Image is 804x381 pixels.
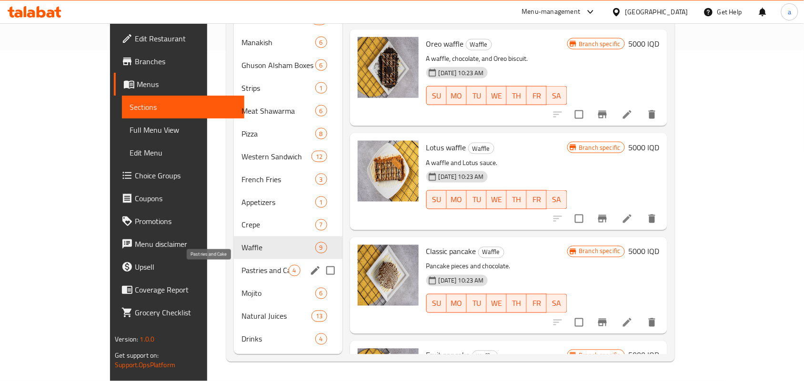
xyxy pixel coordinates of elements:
[289,266,300,275] span: 4
[316,221,327,230] span: 7
[426,190,447,209] button: SU
[511,89,523,103] span: TH
[114,301,244,324] a: Grocery Checklist
[241,333,315,345] span: Drinks
[507,86,527,105] button: TH
[435,276,488,285] span: [DATE] 10:23 AM
[316,335,327,344] span: 4
[135,56,237,67] span: Branches
[629,141,660,154] h6: 5000 IQD
[115,349,159,361] span: Get support on:
[312,311,327,322] div: items
[426,140,466,155] span: Lotus waffle
[358,37,419,98] img: Oreo waffle
[315,128,327,139] div: items
[241,105,315,117] span: Meat Shawarma
[431,89,443,103] span: SU
[315,82,327,94] div: items
[315,174,327,185] div: items
[447,190,467,209] button: MO
[316,289,327,298] span: 6
[241,311,312,322] div: Natural Juices
[467,86,487,105] button: TU
[426,53,567,65] p: A waffle, chocolate, and Oreo biscuit.
[316,38,327,47] span: 6
[527,294,547,313] button: FR
[315,196,327,208] div: items
[622,213,633,225] a: Edit menu item
[531,297,543,311] span: FR
[234,282,342,305] div: Mojito6
[467,190,487,209] button: TU
[788,7,791,17] span: a
[241,37,315,48] span: Manakish
[471,89,483,103] span: TU
[130,124,237,136] span: Full Menu View
[625,7,688,17] div: [GEOGRAPHIC_DATA]
[622,109,633,120] a: Edit menu item
[316,244,327,253] span: 9
[426,261,567,273] p: Pancake pieces and chocolate.
[426,157,567,169] p: A waffle and Lotus sauce.
[241,242,315,254] span: Waffle
[487,190,507,209] button: WE
[234,236,342,259] div: Waffle9
[641,103,663,126] button: delete
[527,190,547,209] button: FR
[316,198,327,207] span: 1
[241,196,315,208] div: Appetizers
[241,174,315,185] span: French Fries
[471,297,483,311] span: TU
[135,238,237,250] span: Menu disclaimer
[115,333,138,345] span: Version:
[312,152,326,161] span: 12
[527,86,547,105] button: FR
[241,151,312,162] span: Western Sandwich
[114,210,244,233] a: Promotions
[487,86,507,105] button: WE
[135,215,237,227] span: Promotions
[358,245,419,306] img: Classic pancake
[426,294,447,313] button: SU
[491,89,503,103] span: WE
[551,89,563,103] span: SA
[234,305,342,328] div: Natural Juices13
[575,39,624,49] span: Branch specific
[114,233,244,255] a: Menu disclaimer
[315,105,327,117] div: items
[507,190,527,209] button: TH
[316,61,327,70] span: 6
[547,86,567,105] button: SA
[531,193,543,206] span: FR
[289,265,301,276] div: items
[471,193,483,206] span: TU
[135,33,237,44] span: Edit Restaurant
[466,39,492,50] span: Waffle
[241,59,315,71] span: Ghuson Alsham Boxes
[234,191,342,214] div: Appetizers1
[629,245,660,258] h6: 5000 IQD
[114,73,244,96] a: Menus
[241,128,315,139] span: Pizza
[316,129,327,138] span: 8
[547,294,567,313] button: SA
[491,297,503,311] span: WE
[316,84,327,93] span: 1
[629,349,660,362] h6: 5000 IQD
[511,193,523,206] span: TH
[479,247,504,258] span: Waffle
[487,294,507,313] button: WE
[426,348,470,362] span: Fruit pancake
[234,31,342,54] div: Manakish6
[135,261,237,273] span: Upsell
[234,168,342,191] div: French Fries3
[241,82,315,94] span: Strips
[114,27,244,50] a: Edit Restaurant
[569,209,589,229] span: Select to update
[135,193,237,204] span: Coupons
[234,99,342,122] div: Meat Shawarma6
[234,54,342,77] div: Ghuson Alsham Boxes6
